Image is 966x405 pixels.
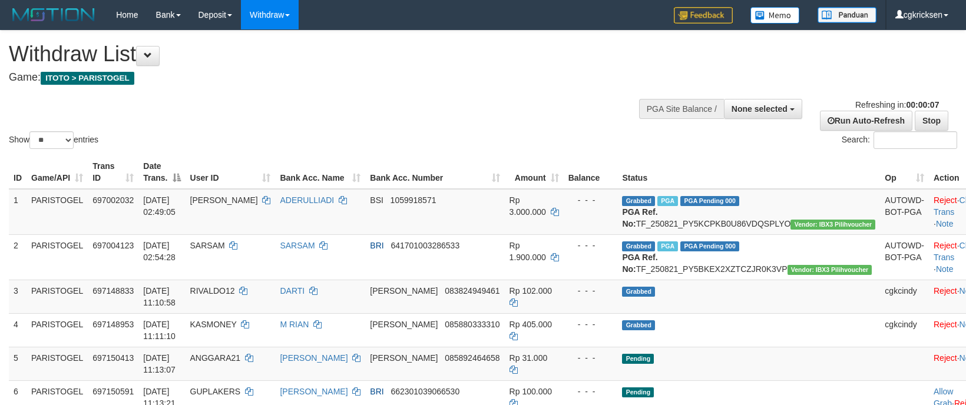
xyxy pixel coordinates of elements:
a: Note [936,264,954,274]
div: - - - [568,285,613,297]
span: [DATE] 11:13:07 [143,353,176,374]
img: Button%20Memo.svg [750,7,800,24]
span: 697150591 [92,387,134,396]
span: Pending [622,387,654,397]
b: PGA Ref. No: [622,253,657,274]
span: 697004123 [92,241,134,250]
span: Rp 405.000 [510,320,552,329]
div: - - - [568,240,613,251]
span: Grabbed [622,241,655,251]
a: M RIAN [280,320,309,329]
strong: 00:00:07 [906,100,939,109]
td: PARISTOGEL [27,189,88,235]
span: BSI [370,195,383,205]
a: DARTI [280,286,305,296]
img: MOTION_logo.png [9,6,98,24]
span: [PERSON_NAME] [370,320,438,329]
span: 697148953 [92,320,134,329]
span: 697002032 [92,195,134,205]
th: Game/API: activate to sort column ascending [27,155,88,189]
span: BRI [370,241,383,250]
td: 2 [9,234,27,280]
button: None selected [724,99,802,119]
span: KASMONEY [190,320,237,329]
td: PARISTOGEL [27,347,88,380]
a: Stop [915,111,948,131]
div: PGA Site Balance / [639,99,724,119]
span: SARSAM [190,241,225,250]
a: Reject [934,195,957,205]
span: [PERSON_NAME] [370,353,438,363]
th: Bank Acc. Name: activate to sort column ascending [275,155,365,189]
span: [DATE] 02:54:28 [143,241,176,262]
span: Copy 1059918571 to clipboard [391,195,436,205]
span: Grabbed [622,287,655,297]
a: SARSAM [280,241,315,250]
a: Run Auto-Refresh [820,111,912,131]
a: Note [936,219,954,228]
td: PARISTOGEL [27,234,88,280]
th: Bank Acc. Number: activate to sort column ascending [365,155,504,189]
span: BRI [370,387,383,396]
th: Balance [564,155,618,189]
td: TF_250821_PY5KCPKB0U86VDQSPLYO [617,189,880,235]
h4: Game: [9,72,632,84]
div: - - - [568,194,613,206]
a: Reject [934,320,957,329]
td: TF_250821_PY5BKEX2XZTCZJR0K3VP [617,234,880,280]
span: Copy 641701003286533 to clipboard [391,241,459,250]
a: [PERSON_NAME] [280,387,348,396]
span: Vendor URL: https://payment5.1velocity.biz [788,265,872,275]
td: 4 [9,313,27,347]
img: Feedback.jpg [674,7,733,24]
td: AUTOWD-BOT-PGA [880,189,929,235]
div: - - - [568,352,613,364]
span: PGA Pending [680,196,739,206]
img: panduan.png [818,7,876,23]
span: Rp 1.900.000 [510,241,546,262]
span: PGA Pending [680,241,739,251]
span: [DATE] 11:10:58 [143,286,176,307]
td: cgkcindy [880,280,929,313]
h1: Withdraw List [9,42,632,66]
th: User ID: activate to sort column ascending [186,155,276,189]
span: ITOTO > PARISTOGEL [41,72,134,85]
span: None selected [732,104,788,114]
span: Vendor URL: https://payment5.1velocity.biz [790,220,875,230]
td: cgkcindy [880,313,929,347]
label: Search: [842,131,957,149]
span: Copy 085892464658 to clipboard [445,353,499,363]
div: - - - [568,386,613,397]
span: Rp 102.000 [510,286,552,296]
label: Show entries [9,131,98,149]
th: ID [9,155,27,189]
span: Pending [622,354,654,364]
span: Copy 085880333310 to clipboard [445,320,499,329]
b: PGA Ref. No: [622,207,657,228]
th: Date Trans.: activate to sort column descending [138,155,185,189]
span: 697148833 [92,286,134,296]
span: [PERSON_NAME] [370,286,438,296]
span: Copy 083824949461 to clipboard [445,286,499,296]
span: Marked by cgkcindy [657,241,678,251]
span: Refreshing in: [855,100,939,109]
span: [PERSON_NAME] [190,195,258,205]
select: Showentries [29,131,74,149]
span: RIVALDO12 [190,286,235,296]
td: 5 [9,347,27,380]
span: Copy 662301039066530 to clipboard [391,387,459,396]
a: Reject [934,286,957,296]
td: PARISTOGEL [27,280,88,313]
a: Reject [934,353,957,363]
td: 3 [9,280,27,313]
span: Rp 31.000 [510,353,548,363]
span: Grabbed [622,320,655,330]
td: AUTOWD-BOT-PGA [880,234,929,280]
span: Grabbed [622,196,655,206]
span: 697150413 [92,353,134,363]
td: 1 [9,189,27,235]
td: PARISTOGEL [27,313,88,347]
span: [DATE] 02:49:05 [143,195,176,217]
th: Amount: activate to sort column ascending [505,155,564,189]
span: Rp 100.000 [510,387,552,396]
